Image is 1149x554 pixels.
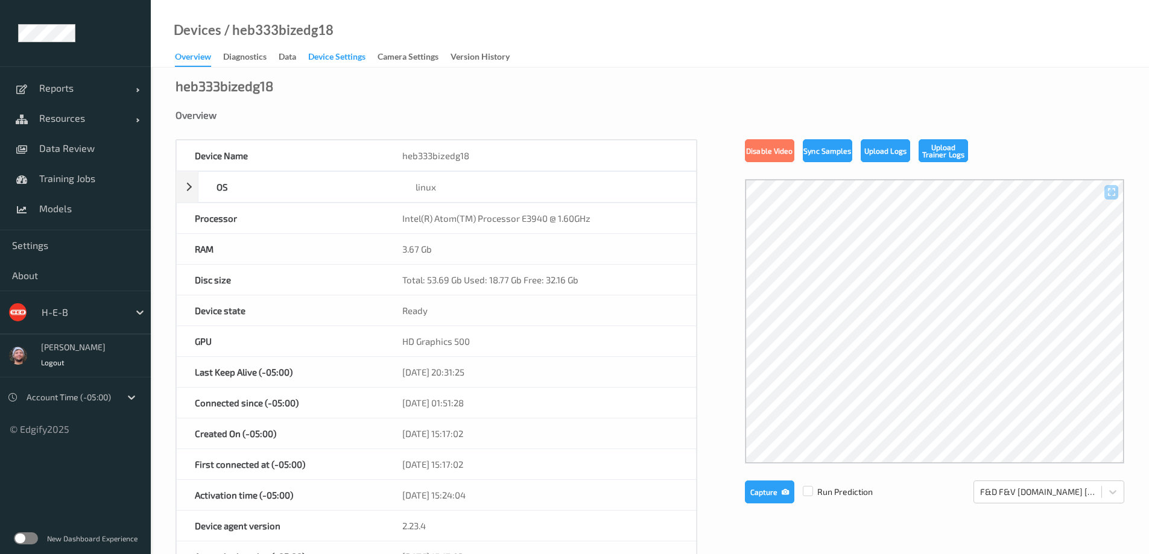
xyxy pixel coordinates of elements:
[919,139,968,162] button: Upload Trainer Logs
[384,480,696,510] div: [DATE] 15:24:04
[308,51,366,66] div: Device Settings
[384,388,696,418] div: [DATE] 01:51:28
[384,265,696,295] div: Total: 53.69 Gb Used: 18.77 Gb Free: 32.16 Gb
[378,51,438,66] div: Camera Settings
[177,265,384,295] div: Disc size
[176,171,697,203] div: OSlinux
[177,480,384,510] div: Activation time (-05:00)
[384,357,696,387] div: [DATE] 20:31:25
[223,49,279,66] a: Diagnostics
[175,51,211,67] div: Overview
[177,326,384,356] div: GPU
[175,49,223,67] a: Overview
[745,480,794,503] button: Capture
[451,51,510,66] div: Version History
[198,172,397,202] div: OS
[177,295,384,326] div: Device state
[177,357,384,387] div: Last Keep Alive (-05:00)
[177,140,384,171] div: Device Name
[279,51,296,66] div: Data
[378,49,451,66] a: Camera Settings
[176,80,273,92] div: heb333bizedg18
[397,172,696,202] div: linux
[177,511,384,541] div: Device agent version
[745,139,794,162] button: Disable Video
[177,234,384,264] div: RAM
[177,203,384,233] div: Processor
[174,24,221,36] a: Devices
[384,234,696,264] div: 3.67 Gb
[223,51,267,66] div: Diagnostics
[794,486,873,498] span: Run Prediction
[177,449,384,479] div: First connected at (-05:00)
[384,326,696,356] div: HD Graphics 500
[177,418,384,449] div: Created On (-05:00)
[384,418,696,449] div: [DATE] 15:17:02
[451,49,522,66] a: Version History
[176,109,1124,121] div: Overview
[384,511,696,541] div: 2.23.4
[384,295,696,326] div: Ready
[803,139,852,162] button: Sync Samples
[861,139,910,162] button: Upload Logs
[384,449,696,479] div: [DATE] 15:17:02
[221,24,334,36] div: / heb333bizedg18
[177,388,384,418] div: Connected since (-05:00)
[384,203,696,233] div: Intel(R) Atom(TM) Processor E3940 @ 1.60GHz
[279,49,308,66] a: Data
[308,49,378,66] a: Device Settings
[384,140,696,171] div: heb333bizedg18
